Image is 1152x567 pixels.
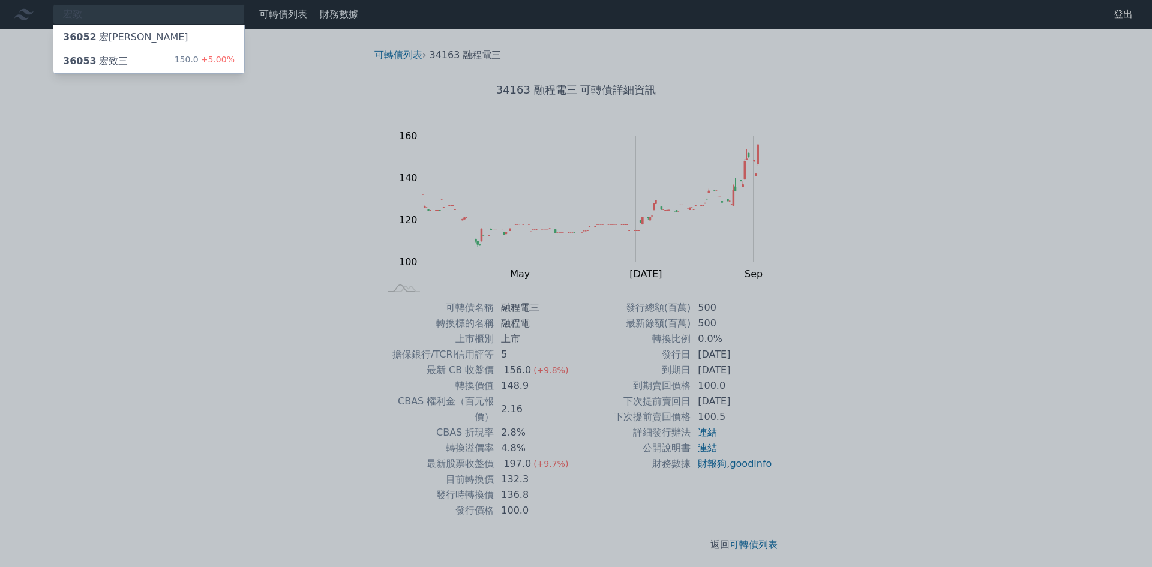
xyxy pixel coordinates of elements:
[63,31,97,43] span: 36052
[53,25,244,49] a: 36052宏[PERSON_NAME]
[175,54,235,68] div: 150.0
[63,55,97,67] span: 36053
[53,49,244,73] a: 36053宏致三 150.0+5.00%
[199,55,235,64] span: +5.00%
[63,54,128,68] div: 宏致三
[63,30,188,44] div: 宏[PERSON_NAME]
